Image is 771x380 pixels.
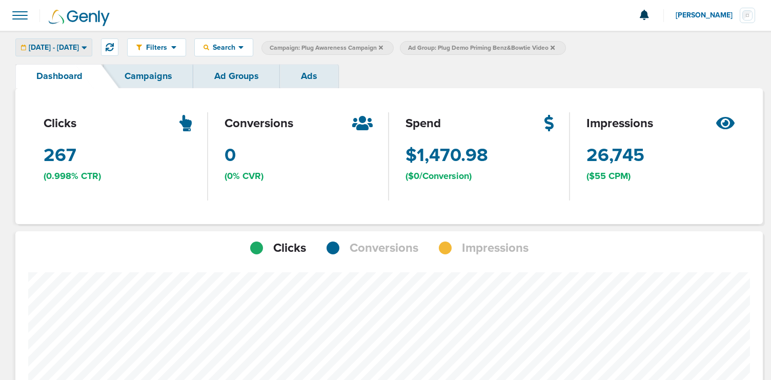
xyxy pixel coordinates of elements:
[676,12,740,19] span: [PERSON_NAME]
[280,64,338,88] a: Ads
[405,170,472,183] span: ($0/Conversion)
[104,64,193,88] a: Campaigns
[405,115,441,132] span: spend
[44,115,76,132] span: clicks
[44,170,101,183] span: (0.998% CTR)
[225,170,263,183] span: (0% CVR)
[44,143,76,168] span: 267
[225,143,236,168] span: 0
[29,44,79,51] span: [DATE] - [DATE]
[209,43,238,52] span: Search
[15,64,104,88] a: Dashboard
[408,44,555,52] span: Ad Group: Plug Demo Priming Benz&Bowtie Video
[405,143,488,168] span: $1,470.98
[586,143,644,168] span: 26,745
[273,239,306,257] span: Clicks
[586,115,653,132] span: impressions
[462,239,529,257] span: Impressions
[193,64,280,88] a: Ad Groups
[142,43,171,52] span: Filters
[225,115,293,132] span: conversions
[49,10,110,26] img: Genly
[586,170,631,183] span: ($55 CPM)
[350,239,418,257] span: Conversions
[270,44,383,52] span: Campaign: Plug Awareness Campaign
